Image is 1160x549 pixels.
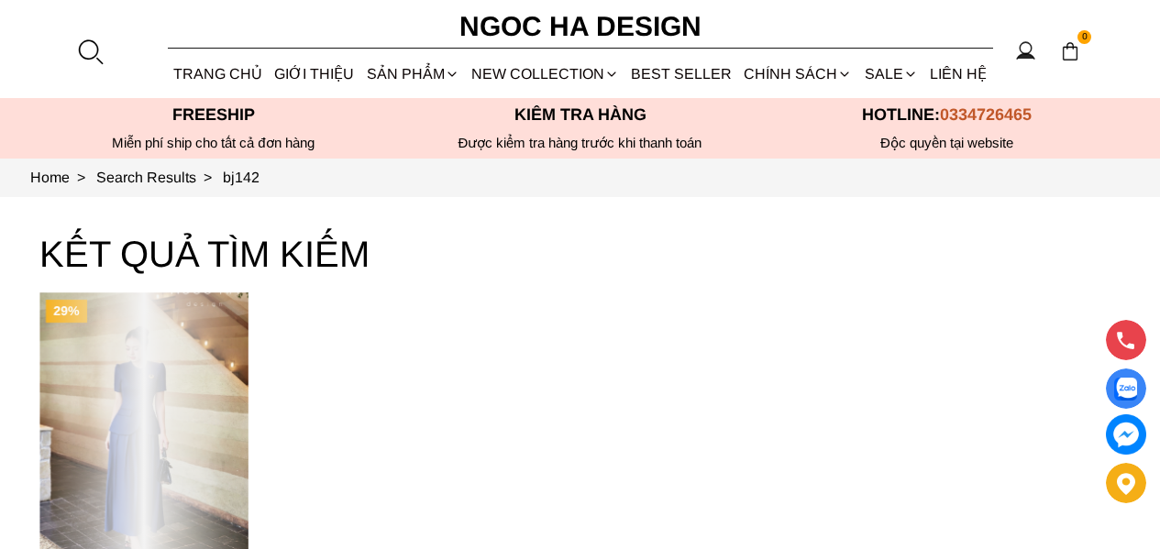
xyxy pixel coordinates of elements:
a: TRANG CHỦ [168,49,269,98]
div: SẢN PHẨM [360,49,465,98]
a: SALE [858,49,923,98]
span: 0 [1077,30,1092,45]
a: messenger [1106,414,1146,455]
h6: Độc quyền tại website [764,135,1131,151]
span: 0334726465 [940,105,1032,124]
a: Ngoc Ha Design [443,5,718,49]
a: Link to bj142 [223,170,260,185]
a: Link to Search Results [96,170,223,185]
img: img-CART-ICON-ksit0nf1 [1060,41,1080,61]
p: Hotline: [764,105,1131,125]
div: Miễn phí ship cho tất cả đơn hàng [30,135,397,151]
a: Link to Home [30,170,96,185]
img: Display image [1114,378,1137,401]
p: Được kiểm tra hàng trước khi thanh toán [397,135,764,151]
a: LIÊN HỆ [923,49,992,98]
h3: KẾT QUẢ TÌM KIẾM [39,225,1121,283]
font: Kiểm tra hàng [514,105,646,124]
a: GIỚI THIỆU [269,49,360,98]
div: Chính sách [738,49,858,98]
a: BEST SELLER [625,49,738,98]
span: > [196,170,219,185]
a: Display image [1106,368,1146,409]
a: NEW COLLECTION [465,49,624,98]
span: > [70,170,93,185]
p: Freeship [30,105,397,125]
